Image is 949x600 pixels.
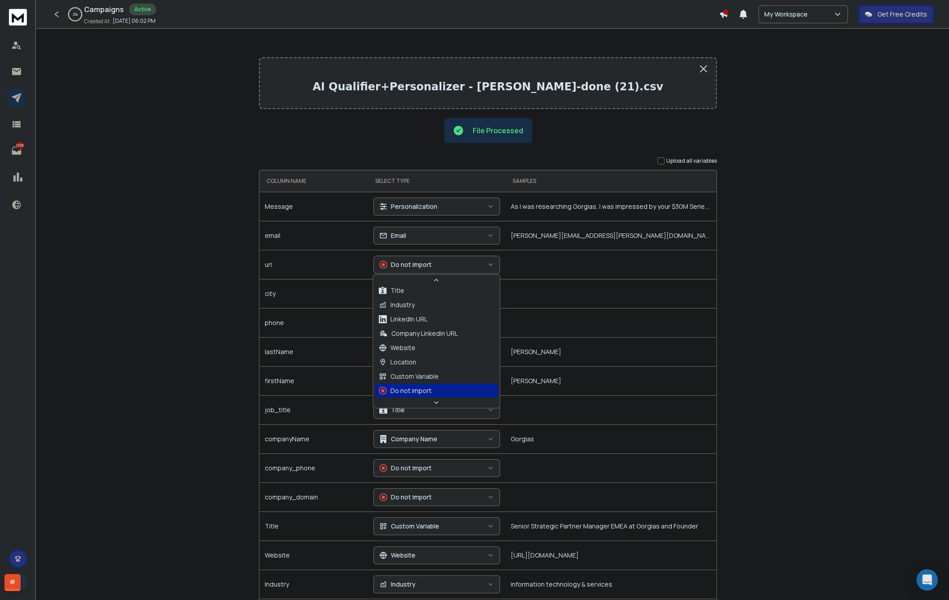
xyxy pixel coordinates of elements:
[379,329,458,338] div: Company LinkedIn URL
[379,435,437,444] div: Company Name
[505,170,716,192] th: SAMPLES
[259,279,368,308] td: city
[379,343,415,352] div: Website
[379,260,432,269] div: Do not import
[259,424,368,453] td: companyName
[505,221,716,250] td: [PERSON_NAME][EMAIL_ADDRESS][PERSON_NAME][DOMAIN_NAME]
[259,337,368,366] td: lastName
[505,511,716,541] td: Senior Strategic Partner Manager EMEA at Gorgias and Founder
[505,424,716,453] td: Gorgias
[505,192,716,221] td: As I was researching Gorgias, I was impressed by your $30M Series C funding round announced in [D...
[259,482,368,511] td: company_domain
[259,170,368,192] th: COLUMN NAME
[666,157,717,165] label: Upload all variables
[379,315,428,324] div: LinkedIn URL
[505,366,716,395] td: [PERSON_NAME]
[368,170,505,192] th: SELECT TYPE
[9,9,27,25] img: logo
[267,80,709,94] p: AI Qualifier+Personalizer - [PERSON_NAME]-done (21).csv
[379,286,404,295] div: Title
[259,221,368,250] td: email
[259,570,368,599] td: Industry
[84,18,111,25] p: Created At:
[379,406,405,414] div: Title
[379,300,415,309] div: Industry
[379,386,432,395] div: Do not import
[379,493,432,502] div: Do not import
[259,541,368,570] td: Website
[73,12,78,17] p: 2 %
[259,511,368,541] td: Title
[379,358,416,367] div: Location
[379,202,437,211] div: Personalization
[379,231,406,240] div: Email
[259,395,368,424] td: job_title
[764,10,811,19] p: My Workspace
[17,142,24,149] p: 1556
[259,192,368,221] td: Message
[379,551,415,560] div: Website
[379,464,432,473] div: Do not import
[259,308,368,337] td: phone
[379,372,439,381] div: Custom Variable
[259,453,368,482] td: company_phone
[379,522,439,531] div: Custom Variable
[259,250,368,279] td: url
[877,10,927,19] p: Get Free Credits
[505,337,716,366] td: [PERSON_NAME]
[505,570,716,599] td: information technology & services
[259,366,368,395] td: firstName
[379,580,415,589] div: Industry
[473,125,523,136] p: File Processed
[129,4,156,15] div: Active
[9,573,27,591] span: J
[113,17,156,25] p: [DATE] 06:02 PM
[916,569,938,591] div: Open Intercom Messenger
[505,541,716,570] td: [URL][DOMAIN_NAME]
[84,4,124,15] h1: Campaigns
[4,574,21,591] div: @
